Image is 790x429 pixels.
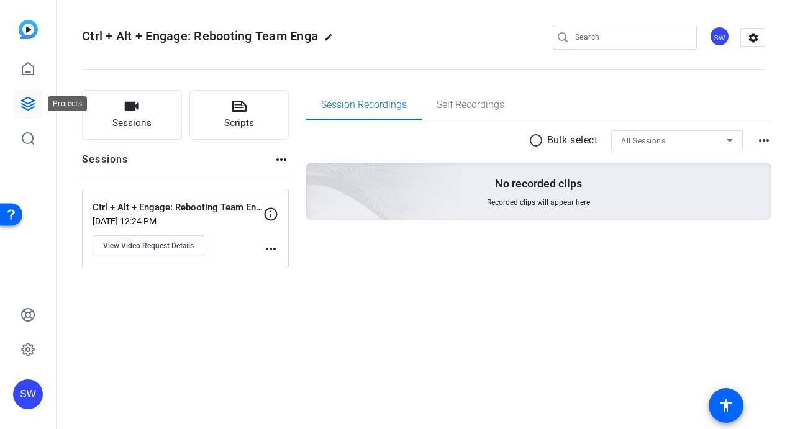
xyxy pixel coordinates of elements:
[13,379,43,409] div: SW
[487,197,590,207] span: Recorded clips will appear here
[189,90,289,140] button: Scripts
[112,116,152,130] span: Sessions
[621,137,665,145] span: All Sessions
[224,116,254,130] span: Scripts
[93,235,204,256] button: View Video Request Details
[93,201,263,215] p: Ctrl + Alt + Engage: Rebooting Team Engagement
[93,216,263,226] p: [DATE] 12:24 PM
[19,20,38,39] img: blue-gradient.svg
[82,90,182,140] button: Sessions
[321,100,407,110] span: Session Recordings
[48,96,87,111] div: Projects
[82,29,318,43] span: Ctrl + Alt + Engage: Rebooting Team Enga
[274,152,289,167] mat-icon: more_horiz
[709,26,730,47] div: SW
[324,33,339,48] mat-icon: edit
[103,241,194,251] span: View Video Request Details
[719,398,733,413] mat-icon: accessibility
[547,133,598,148] p: Bulk select
[82,152,129,176] h2: Sessions
[495,176,582,191] p: No recorded clips
[167,40,463,309] img: embarkstudio-empty-session.png
[709,26,731,48] ngx-avatar: Steve Winiecki
[263,242,278,256] mat-icon: more_horiz
[741,29,766,47] mat-icon: settings
[437,100,504,110] span: Self Recordings
[756,133,771,148] mat-icon: more_horiz
[529,133,547,148] mat-icon: radio_button_unchecked
[575,30,687,45] input: Search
